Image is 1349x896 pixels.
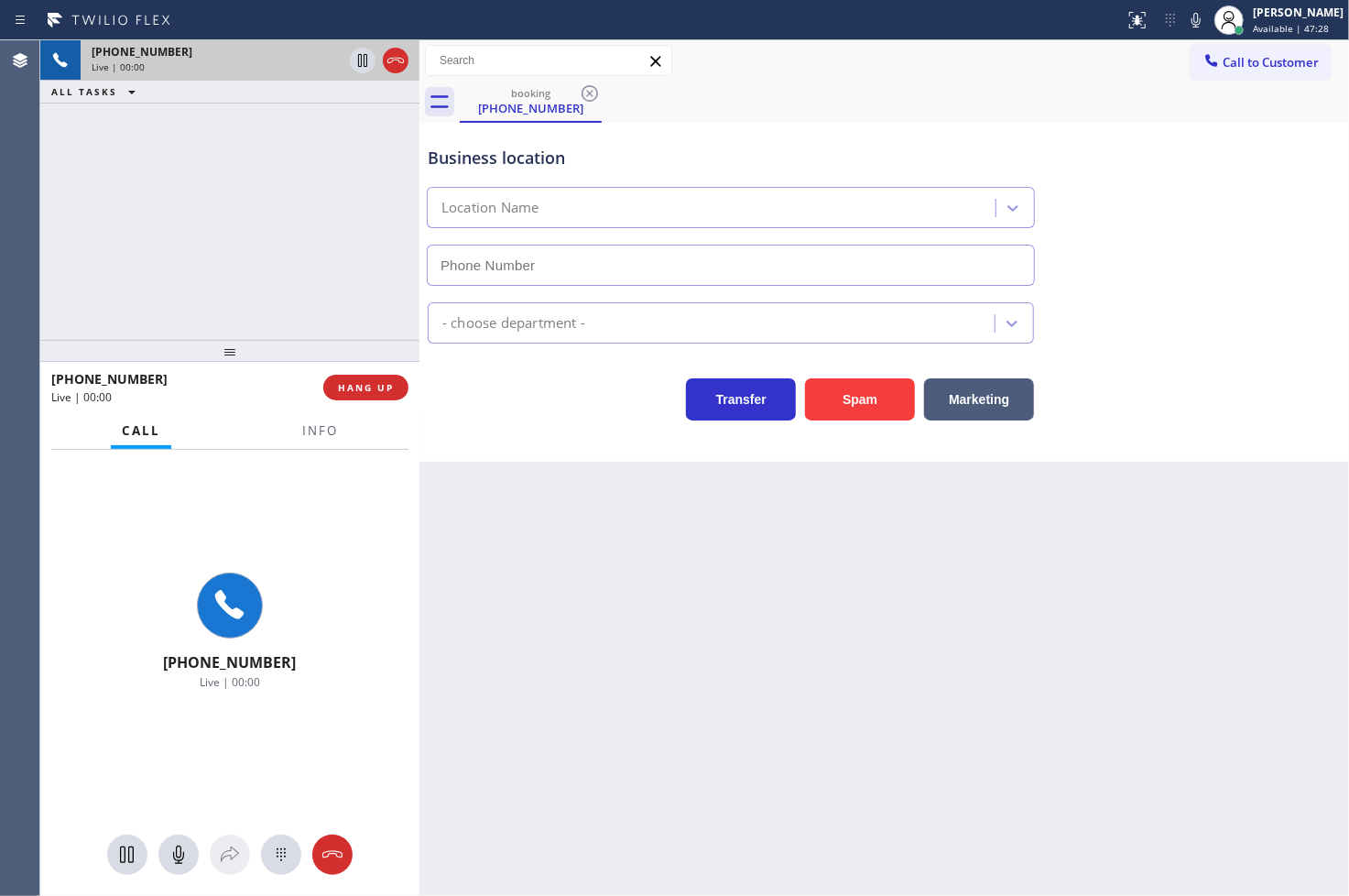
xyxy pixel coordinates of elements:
[924,378,1034,421] button: Marketing
[441,198,539,219] div: Location Name
[122,422,160,439] span: Call
[427,245,1035,286] input: Phone Number
[1253,5,1344,20] div: [PERSON_NAME]
[805,378,915,421] button: Spam
[312,835,353,875] button: Hang up
[302,422,338,439] span: Info
[164,652,297,672] span: [PHONE_NUMBER]
[323,375,408,400] button: HANG UP
[1191,45,1331,80] button: Call to Customer
[1223,54,1319,71] span: Call to Customer
[200,674,260,690] span: Live | 00:00
[51,370,168,388] span: [PHONE_NUMBER]
[210,835,250,875] button: Open directory
[1183,7,1209,33] button: Mute
[92,60,145,73] span: Live | 00:00
[40,81,154,103] button: ALL TASKS
[426,46,671,75] input: Search
[51,85,117,98] span: ALL TASKS
[383,48,408,73] button: Hang up
[338,381,394,394] span: HANG UP
[158,835,199,875] button: Mute
[442,312,585,333] div: - choose department -
[291,413,349,449] button: Info
[428,146,1034,170] div: Business location
[261,835,301,875] button: Open dialpad
[1253,22,1329,35] span: Available | 47:28
[92,44,192,60] span: [PHONE_NUMBER]
[462,100,600,116] div: [PHONE_NUMBER]
[462,86,600,100] div: booking
[686,378,796,421] button: Transfer
[111,413,171,449] button: Call
[51,389,112,405] span: Live | 00:00
[107,835,147,875] button: Hold Customer
[350,48,375,73] button: Hold Customer
[462,82,600,121] div: (715) 212-6841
